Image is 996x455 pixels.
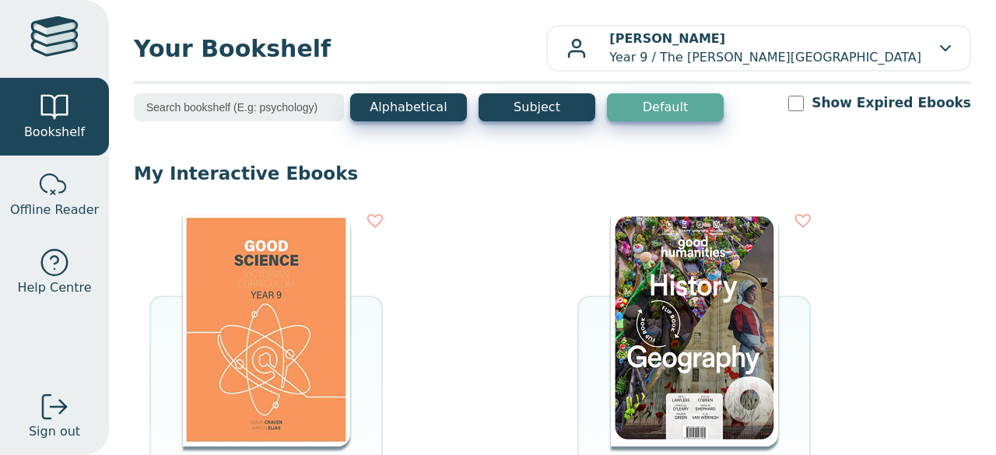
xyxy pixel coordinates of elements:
[10,201,99,219] span: Offline Reader
[134,31,546,66] span: Your Bookshelf
[29,422,80,441] span: Sign out
[17,278,91,297] span: Help Centre
[183,213,350,446] img: 09c1ea94-f388-ea11-a992-0272d098c78b.jpg
[350,93,467,121] button: Alphabetical
[546,25,971,72] button: [PERSON_NAME]Year 9 / The [PERSON_NAME][GEOGRAPHIC_DATA]
[609,31,725,46] b: [PERSON_NAME]
[607,93,724,121] button: Default
[812,93,971,113] label: Show Expired Ebooks
[611,213,778,446] img: a1a30a32-8e91-e911-a97e-0272d098c78b.png
[24,123,85,142] span: Bookshelf
[134,93,344,121] input: Search bookshelf (E.g: psychology)
[609,30,921,67] p: Year 9 / The [PERSON_NAME][GEOGRAPHIC_DATA]
[479,93,595,121] button: Subject
[134,162,971,185] p: My Interactive Ebooks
